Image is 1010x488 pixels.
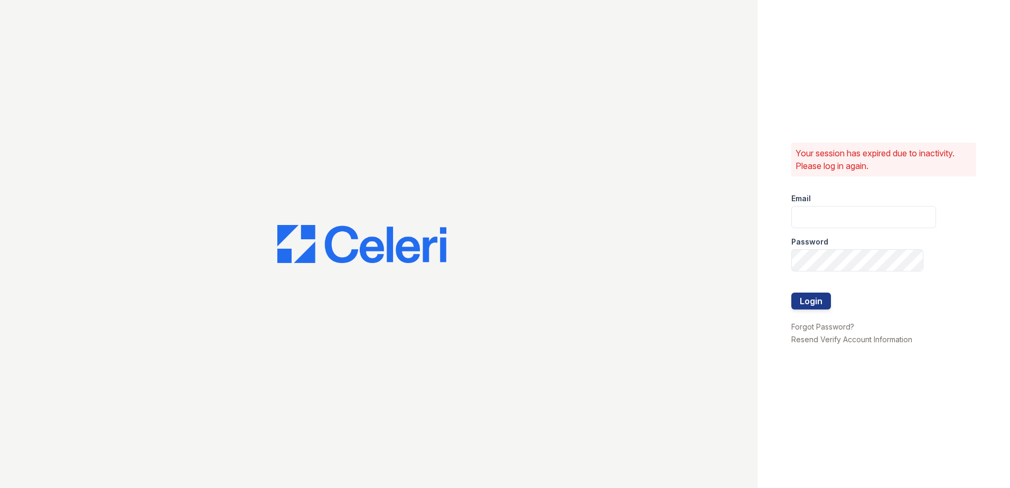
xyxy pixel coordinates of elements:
[791,293,831,309] button: Login
[791,322,854,331] a: Forgot Password?
[791,237,828,247] label: Password
[796,147,972,172] p: Your session has expired due to inactivity. Please log in again.
[791,335,912,344] a: Resend Verify Account Information
[277,225,446,263] img: CE_Logo_Blue-a8612792a0a2168367f1c8372b55b34899dd931a85d93a1a3d3e32e68fde9ad4.png
[791,193,811,204] label: Email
